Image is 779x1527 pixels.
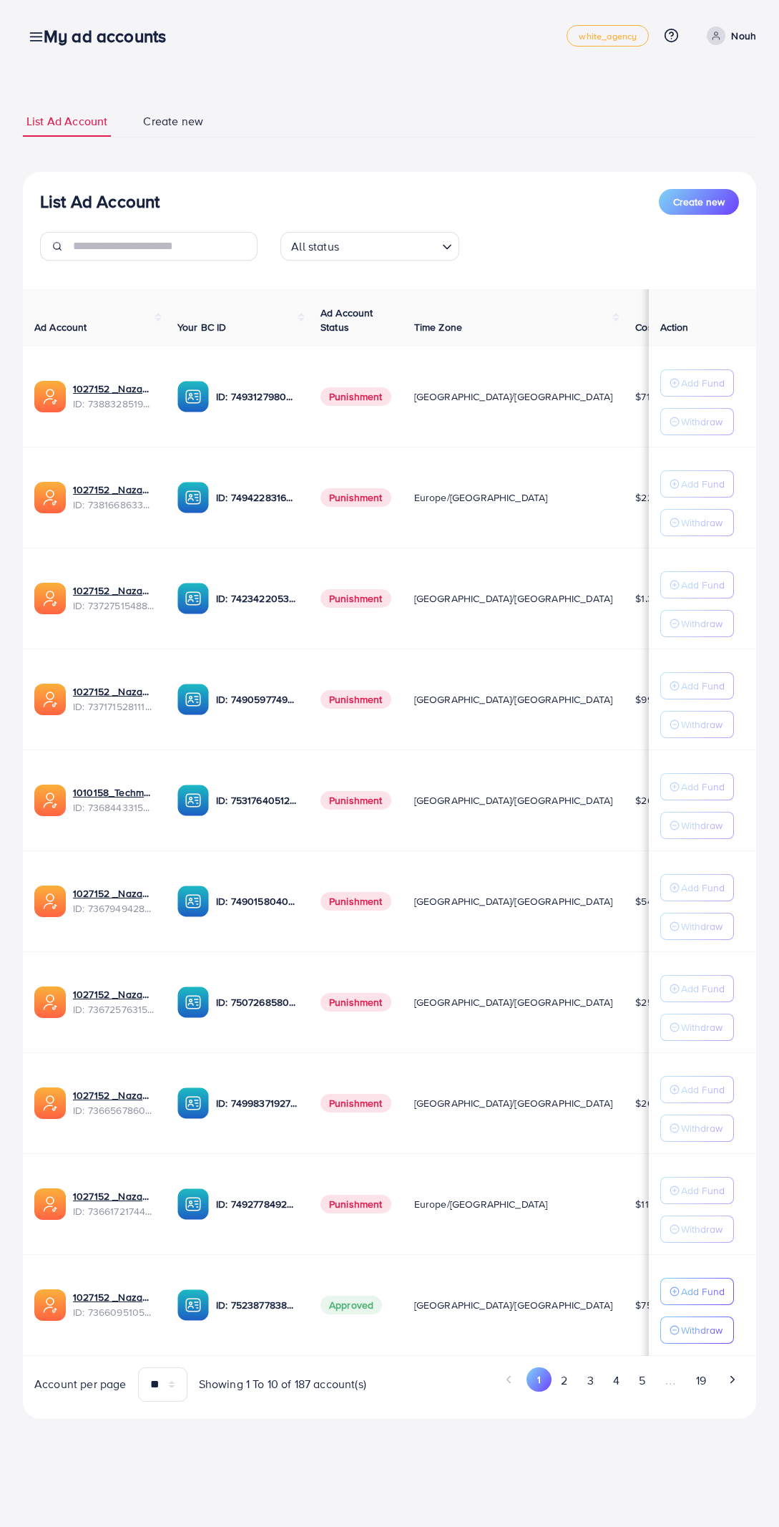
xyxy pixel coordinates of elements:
span: Europe/[GEOGRAPHIC_DATA] [414,1197,548,1211]
span: Approved [320,1296,382,1314]
span: Create new [673,195,725,209]
p: Add Fund [681,1182,725,1199]
span: $990 [635,692,660,707]
button: Add Fund [660,1278,734,1305]
button: Withdraw [660,1014,734,1041]
img: ic-ba-acc.ded83a64.svg [177,1188,209,1220]
img: ic-ads-acc.e4c84228.svg [34,1188,66,1220]
p: ID: 7523877838957576209 [216,1296,298,1314]
a: 1027152 _Nazaagency_0051 [73,1088,155,1102]
p: ID: 7493127980932333584 [216,388,298,405]
p: Add Fund [681,980,725,997]
p: ID: 7490158040596217873 [216,893,298,910]
span: $2664.48 [635,793,678,808]
button: Withdraw [660,1115,734,1142]
span: [GEOGRAPHIC_DATA]/[GEOGRAPHIC_DATA] [414,793,613,808]
a: 1027152 _Nazaagency_006 [73,1290,155,1304]
iframe: Chat [718,1463,768,1516]
a: 1010158_Techmanistan pk acc_1715599413927 [73,785,155,800]
img: ic-ads-acc.e4c84228.svg [34,381,66,412]
a: 1027152 _Nazaagency_003 [73,886,155,901]
p: Add Fund [681,475,725,493]
button: Go to page 19 [686,1367,715,1394]
a: 1027152 _Nazaagency_04 [73,684,155,699]
div: <span class='underline'>1027152 _Nazaagency_016</span></br>7367257631523782657 [73,987,155,1017]
p: Add Fund [681,1081,725,1098]
span: Europe/[GEOGRAPHIC_DATA] [414,490,548,505]
span: [GEOGRAPHIC_DATA]/[GEOGRAPHIC_DATA] [414,894,613,908]
button: Go to page 1 [526,1367,552,1392]
span: ID: 7366567860828749825 [73,1103,155,1118]
p: Add Fund [681,677,725,694]
img: ic-ba-acc.ded83a64.svg [177,1087,209,1119]
span: $7558.68 [635,1298,677,1312]
button: Go to page 2 [552,1367,577,1394]
p: ID: 7492778492849930241 [216,1196,298,1213]
img: ic-ads-acc.e4c84228.svg [34,987,66,1018]
span: Create new [143,113,203,130]
button: Go to page 3 [577,1367,603,1394]
span: Punishment [320,892,391,911]
p: Withdraw [681,514,722,531]
p: ID: 7494228316518858759 [216,489,298,506]
span: ID: 7381668633665093648 [73,498,155,512]
a: 1027152 _Nazaagency_016 [73,987,155,1002]
p: Withdraw [681,1322,722,1339]
span: white_agency [579,31,637,41]
p: Withdraw [681,716,722,733]
button: Go to page 4 [603,1367,629,1394]
span: Punishment [320,791,391,810]
img: ic-ba-acc.ded83a64.svg [177,583,209,614]
img: ic-ba-acc.ded83a64.svg [177,684,209,715]
span: $2226.01 [635,490,677,505]
button: Add Fund [660,773,734,800]
p: Add Fund [681,1283,725,1300]
img: ic-ba-acc.ded83a64.svg [177,482,209,513]
span: ID: 7368443315504726017 [73,800,155,815]
a: Nouh [701,26,756,45]
button: Add Fund [660,874,734,901]
span: Your BC ID [177,320,227,334]
button: Add Fund [660,571,734,598]
p: ID: 7490597749134508040 [216,691,298,708]
ul: Pagination [401,1367,745,1394]
span: [GEOGRAPHIC_DATA]/[GEOGRAPHIC_DATA] [414,389,613,404]
p: Add Fund [681,879,725,896]
p: Add Fund [681,576,725,593]
button: Withdraw [660,913,734,940]
img: ic-ads-acc.e4c84228.svg [34,684,66,715]
div: <span class='underline'>1027152 _Nazaagency_007</span></br>7372751548805726224 [73,583,155,613]
a: white_agency [567,25,649,47]
p: Withdraw [681,615,722,632]
p: Withdraw [681,1019,722,1036]
img: ic-ads-acc.e4c84228.svg [34,583,66,614]
span: List Ad Account [26,113,107,130]
a: 1027152 _Nazaagency_023 [73,483,155,497]
span: Time Zone [414,320,462,334]
p: ID: 7531764051207716871 [216,792,298,809]
button: Go to page 5 [629,1367,655,1394]
span: All status [288,236,342,257]
p: ID: 7507268580682137618 [216,994,298,1011]
h3: List Ad Account [40,191,160,212]
p: Withdraw [681,1120,722,1137]
button: Add Fund [660,369,734,397]
div: Search for option [280,232,459,261]
img: ic-ba-acc.ded83a64.svg [177,987,209,1018]
div: <span class='underline'>1027152 _Nazaagency_003</span></br>7367949428067450896 [73,886,155,916]
span: [GEOGRAPHIC_DATA]/[GEOGRAPHIC_DATA] [414,1298,613,1312]
span: Cost [635,320,656,334]
span: Punishment [320,690,391,709]
img: ic-ba-acc.ded83a64.svg [177,1289,209,1321]
p: Withdraw [681,1221,722,1238]
button: Withdraw [660,509,734,536]
span: ID: 7372751548805726224 [73,598,155,613]
span: Punishment [320,993,391,1012]
div: <span class='underline'>1027152 _Nazaagency_019</span></br>7388328519014645761 [73,382,155,411]
button: Add Fund [660,1177,734,1204]
div: <span class='underline'>1027152 _Nazaagency_023</span></br>7381668633665093648 [73,483,155,512]
span: Account per page [34,1376,127,1392]
span: ID: 7388328519014645761 [73,397,155,411]
span: Showing 1 To 10 of 187 account(s) [199,1376,366,1392]
span: Punishment [320,488,391,507]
